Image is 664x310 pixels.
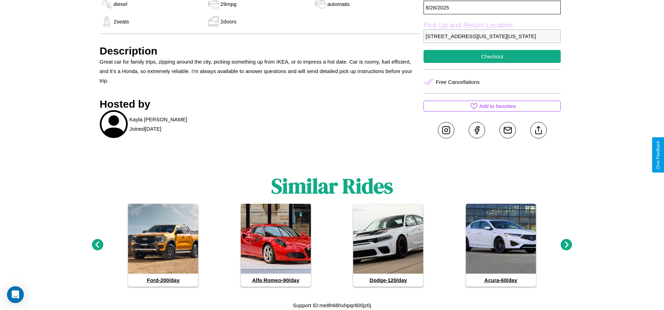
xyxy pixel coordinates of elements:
[100,16,114,27] img: gas
[130,115,187,124] p: Kayla [PERSON_NAME]
[241,204,311,287] a: Alfa Romeo-90/day
[466,204,536,287] a: Acura-60/day
[424,50,561,63] button: Checkout
[479,101,516,111] p: Add to favorites
[436,77,480,87] p: Free Cancellations
[100,57,420,85] p: Great car for family trips, zipping around the city, picking something up from IKEA, or to impres...
[466,274,536,287] h4: Acura - 60 /day
[128,204,198,287] a: Ford-200/day
[128,274,198,287] h4: Ford - 200 /day
[424,1,561,14] p: 8 / 26 / 2025
[100,98,420,110] h3: Hosted by
[130,124,161,134] p: Joined [DATE]
[207,16,221,27] img: gas
[353,274,423,287] h4: Dodge - 120 /day
[221,17,237,26] p: 2 doors
[353,204,423,287] a: Dodge-120/day
[271,172,393,200] h1: Similar Rides
[424,101,561,111] button: Add to favorites
[424,21,561,29] label: Pick Up and Return Location
[100,45,420,57] h3: Description
[241,274,311,287] h4: Alfa Romeo - 90 /day
[114,17,129,26] p: 2 seats
[656,141,660,169] div: Give Feedback
[424,29,561,43] p: [STREET_ADDRESS][US_STATE][US_STATE]
[7,286,24,303] div: Open Intercom Messenger
[293,301,371,310] p: Support ID: me8h66hxhpqr800jz0j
